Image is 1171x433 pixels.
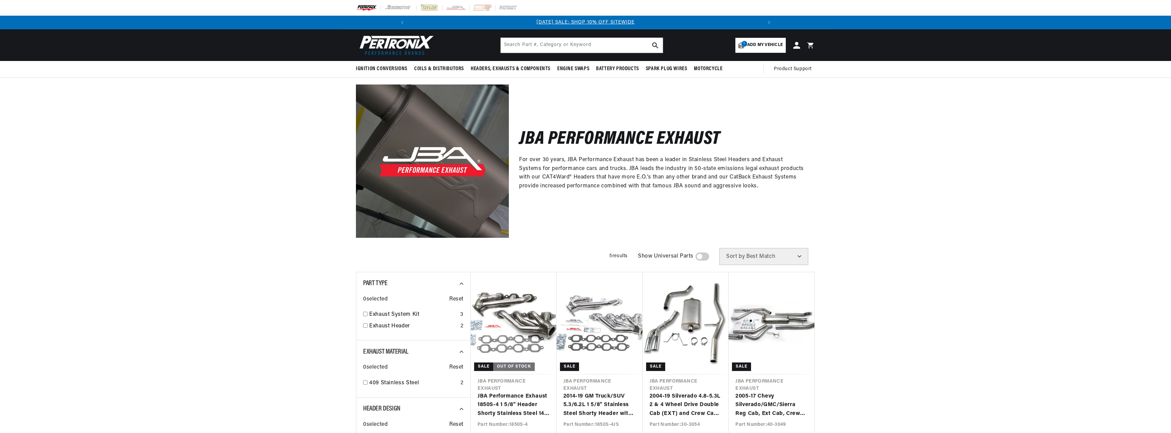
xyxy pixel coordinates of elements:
[762,16,776,29] button: Translation missing: en.sections.announcements.next_announcement
[519,156,805,190] p: For over 30 years, JBA Performance Exhaust has been a leader in Stainless Steel Headers and Exhau...
[411,61,467,77] summary: Coils & Distributors
[363,349,408,355] span: Exhaust Material
[719,248,808,265] select: Sort by
[478,392,550,418] a: JBA Performance Exhaust 1850S-4 1 5/8" Header Shorty Stainless Steel 14-19 GM Truck/SUV 5.3/6.2L ...
[356,61,411,77] summary: Ignition Conversions
[741,41,747,47] span: 1
[363,295,388,304] span: 0 selected
[395,16,409,29] button: Translation missing: en.sections.announcements.previous_announcement
[726,254,745,259] span: Sort by
[536,20,635,25] a: [DATE] SALE: SHOP 10% OFF SITEWIDE
[460,379,464,388] div: 2
[339,16,832,29] slideshow-component: Translation missing: en.sections.announcements.announcement_bar
[449,295,464,304] span: Reset
[449,363,464,372] span: Reset
[363,363,388,372] span: 0 selected
[363,405,401,412] span: Header Design
[460,322,464,331] div: 2
[356,33,434,57] img: Pertronix
[519,132,720,148] h2: JBA Performance Exhaust
[774,61,815,77] summary: Product Support
[356,65,407,73] span: Ignition Conversions
[609,253,628,259] span: 5 results
[369,379,458,388] a: 409 Stainless Steel
[501,38,663,53] input: Search Part #, Category or Keyword
[563,392,636,418] a: 2014-19 GM Truck/SUV 5.3/6.2L 1 5/8" Stainless Steel Shorty Header with Metallic Ceramic Coating
[650,392,722,418] a: 2004-19 Silverado 4.8-5.3L 2 & 4 Wheel Drive Double Cab (EXT) and Crew Cab 3" 304 Stainless Steel...
[554,61,593,77] summary: Engine Swaps
[369,310,457,319] a: Exhaust System Kit
[735,392,808,418] a: 2005-17 Chevy Silverado/GMC/Sierra Reg Cab, Ext Cab, Crew Cab/Short Bed 4.3L/4.8L/5.3L 3-2 1/2" S...
[690,61,726,77] summary: Motorcycle
[471,65,550,73] span: Headers, Exhausts & Components
[356,84,509,237] img: JBA Performance Exhaust
[646,65,687,73] span: Spark Plug Wires
[449,420,464,429] span: Reset
[369,322,458,331] a: Exhaust Header
[774,65,812,73] span: Product Support
[460,310,464,319] div: 3
[557,65,589,73] span: Engine Swaps
[363,420,388,429] span: 0 selected
[735,38,786,53] a: 1Add my vehicle
[596,65,639,73] span: Battery Products
[414,65,464,73] span: Coils & Distributors
[409,19,762,26] div: 1 of 3
[409,19,762,26] div: Announcement
[648,38,663,53] button: search button
[642,61,691,77] summary: Spark Plug Wires
[363,280,387,287] span: Part Type
[467,61,554,77] summary: Headers, Exhausts & Components
[638,252,693,261] span: Show Universal Parts
[694,65,722,73] span: Motorcycle
[593,61,642,77] summary: Battery Products
[747,42,783,48] span: Add my vehicle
